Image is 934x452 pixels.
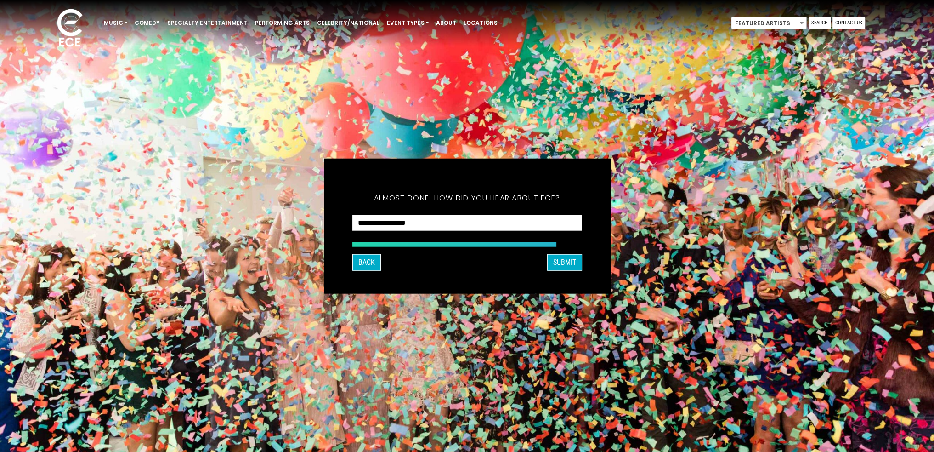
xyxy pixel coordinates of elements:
span: Featured Artists [731,17,807,29]
a: Music [100,15,131,31]
a: Contact Us [832,17,865,29]
span: Featured Artists [731,17,806,30]
a: Specialty Entertainment [164,15,251,31]
a: Performing Arts [251,15,313,31]
a: About [432,15,460,31]
a: Event Types [383,15,432,31]
select: How did you hear about ECE [352,214,582,231]
a: Search [809,17,831,29]
a: Locations [460,15,501,31]
h5: Almost done! How did you hear about ECE? [352,181,582,214]
button: Back [352,254,381,271]
img: ece_new_logo_whitev2-1.png [47,6,93,51]
a: Celebrity/National [313,15,383,31]
a: Comedy [131,15,164,31]
button: SUBMIT [547,254,582,271]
